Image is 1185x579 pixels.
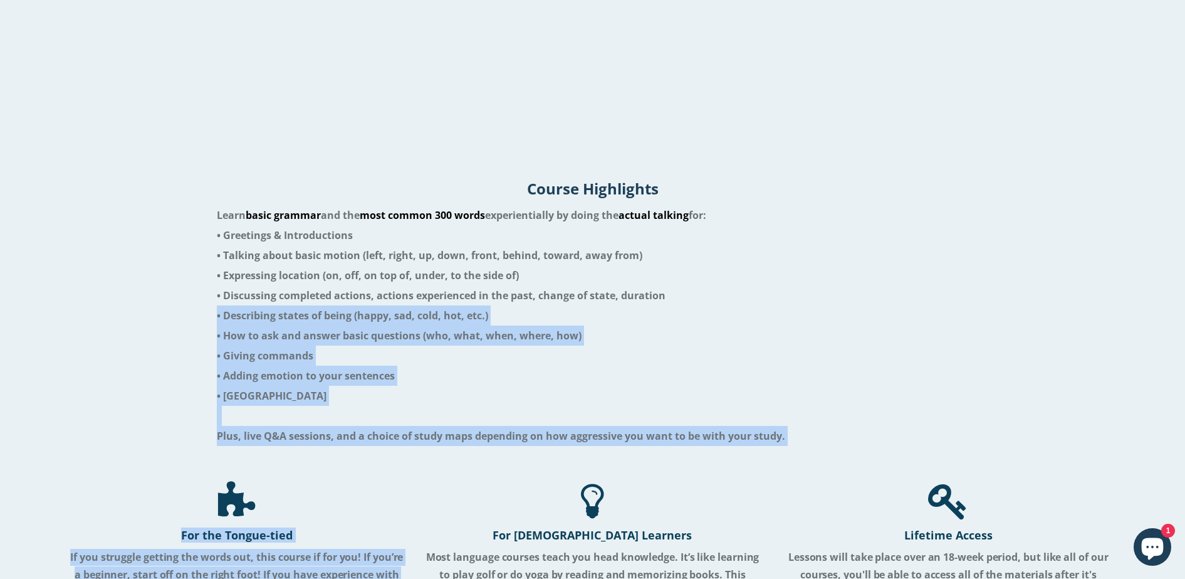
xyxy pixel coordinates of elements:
[928,481,968,521] div: Rocket
[581,481,604,521] div: Rocket
[217,228,666,403] span: • Greetings & Introductions • Talking about basic motion (left, right, up, down, front, behind, t...
[1130,528,1175,569] inbox-online-store-chat: Shopify online store chat
[218,481,255,521] div: Rocket
[780,528,1117,543] h4: Lifetime Access
[10,178,1175,199] h2: Course Highlights
[424,528,761,543] h4: For [DEMOGRAPHIC_DATA] Learners
[68,528,405,543] h4: For the Tongue-tied
[246,208,321,222] span: basic grammar
[217,429,785,443] span: Plus, live Q&A sessions, and a choice of study maps depending on how aggressive you want to be wi...
[619,208,689,222] span: actual talking
[360,208,485,222] span: most common 300 words
[217,208,706,222] span: Learn and the experientially by doing the for:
